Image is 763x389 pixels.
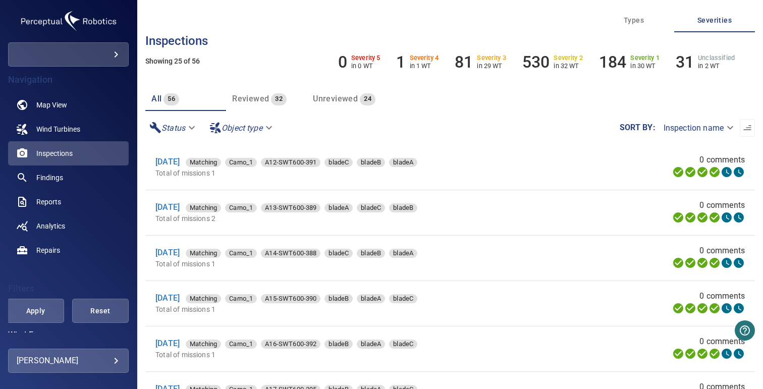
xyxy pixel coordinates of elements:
[186,294,221,303] div: Matching
[672,166,684,178] svg: Uploading 100%
[7,299,64,323] button: Apply
[261,203,320,213] span: A13-SWT600-389
[155,248,180,257] a: [DATE]
[261,340,320,349] div: A16-SWT600-392
[18,8,119,34] img: amegni-logo
[357,339,385,349] span: bladeA
[389,339,417,349] span: bladeC
[389,294,417,304] span: bladeC
[733,166,745,178] svg: Classification 0%
[396,52,405,72] h6: 1
[186,294,221,304] span: Matching
[338,52,380,72] li: Severity 5
[155,213,546,224] p: Total of missions 2
[8,165,129,190] a: findings noActive
[630,62,660,70] p: in 30 WT
[554,54,583,62] h6: Severity 2
[186,249,221,258] div: Matching
[477,54,506,62] h6: Severity 3
[225,248,257,258] span: Carno_1
[225,294,257,303] div: Carno_1
[708,348,721,360] svg: ML Processing 100%
[389,249,417,258] div: bladeA
[232,94,269,103] span: Reviewed
[684,348,696,360] svg: Data Formatted 100%
[389,294,417,303] div: bladeC
[410,54,439,62] h6: Severity 4
[357,249,385,258] div: bladeB
[599,52,626,72] h6: 184
[163,93,179,105] span: 56
[684,211,696,224] svg: Data Formatted 100%
[696,166,708,178] svg: Selecting 100%
[696,348,708,360] svg: Selecting 100%
[36,245,60,255] span: Repairs
[357,248,385,258] span: bladeB
[271,93,287,105] span: 32
[155,202,180,212] a: [DATE]
[477,62,506,70] p: in 29 WT
[389,248,417,258] span: bladeA
[186,339,221,349] span: Matching
[733,302,745,314] svg: Classification 0%
[225,157,257,168] span: Carno_1
[8,284,129,294] h4: Filters
[17,353,120,369] div: [PERSON_NAME]
[324,339,353,349] span: bladeB
[186,157,221,168] span: Matching
[324,157,353,168] span: bladeC
[261,249,320,258] div: A14-SWT600-388
[733,348,745,360] svg: Classification 0%
[684,257,696,269] svg: Data Formatted 100%
[8,238,129,262] a: repairs noActive
[708,166,721,178] svg: ML Processing 100%
[676,52,735,72] li: Severity Unclassified
[8,190,129,214] a: reports noActive
[261,203,320,212] div: A13-SWT600-389
[733,257,745,269] svg: Classification 0%
[324,340,353,349] div: bladeB
[630,54,660,62] h6: Severity 1
[324,248,353,258] span: bladeC
[708,211,721,224] svg: ML Processing 100%
[389,203,417,213] span: bladeB
[186,203,221,212] div: Matching
[698,62,735,70] p: in 2 WT
[155,304,546,314] p: Total of missions 1
[699,245,745,257] span: 0 comments
[389,203,417,212] div: bladeB
[672,348,684,360] svg: Uploading 100%
[36,148,73,158] span: Inspections
[684,166,696,178] svg: Data Formatted 100%
[8,42,129,67] div: amegni
[85,305,116,317] span: Reset
[740,119,755,137] button: Sort list from oldest to newest
[522,52,583,72] li: Severity 2
[225,203,257,213] span: Carno_1
[36,124,80,134] span: Wind Turbines
[8,214,129,238] a: analytics noActive
[696,302,708,314] svg: Selecting 100%
[396,52,439,72] li: Severity 4
[261,294,320,303] div: A15-SWT600-390
[699,336,745,348] span: 0 comments
[186,248,221,258] span: Matching
[672,211,684,224] svg: Uploading 100%
[151,94,161,103] span: All
[721,166,733,178] svg: Matching 0%
[261,157,320,168] span: A12-SWT600-391
[599,14,668,27] span: Types
[261,158,320,167] div: A12-SWT600-391
[554,62,583,70] p: in 32 WT
[155,339,180,348] a: [DATE]
[708,302,721,314] svg: ML Processing 100%
[455,52,506,72] li: Severity 3
[324,294,353,304] span: bladeB
[36,221,65,231] span: Analytics
[8,93,129,117] a: map noActive
[357,157,385,168] span: bladeB
[36,100,67,110] span: Map View
[676,52,694,72] h6: 31
[222,123,262,133] em: Object type
[313,94,358,103] span: Unreviewed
